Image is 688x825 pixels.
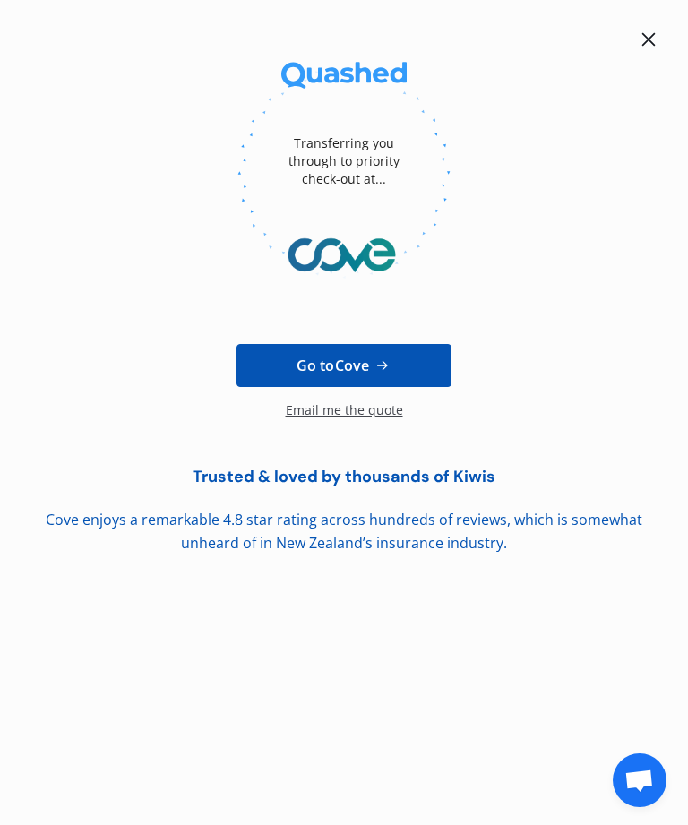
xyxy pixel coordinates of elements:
[286,401,403,437] div: Email me the quote
[272,107,416,215] div: Transferring you through to priority check-out at...
[236,344,451,387] a: Go toCove
[21,508,666,555] div: Cove enjoys a remarkable 4.8 star rating across hundreds of reviews, which is somewhat unheard of...
[21,468,666,486] div: Trusted & loved by thousands of Kiwis
[613,753,666,807] div: Open chat
[297,355,369,376] span: Go to Cove
[237,215,451,296] img: Cove.webp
